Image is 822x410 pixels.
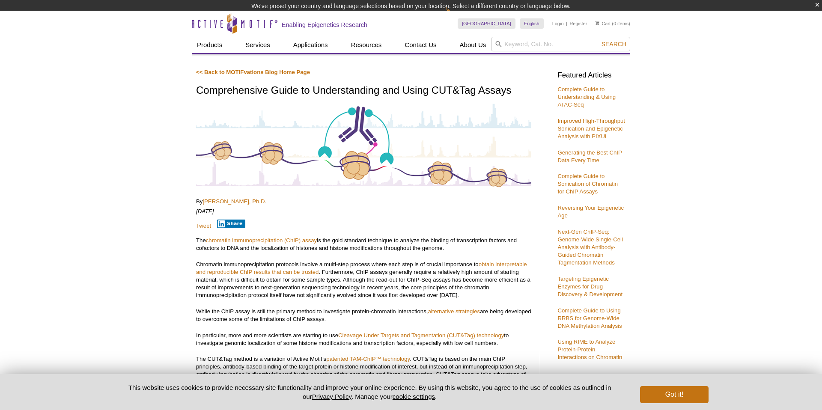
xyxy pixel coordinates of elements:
img: Antibody-Based Tagmentation Notes [196,102,531,188]
p: In particular, more and more scientists are starting to use to investigate genomic localization o... [196,332,531,347]
h2: Enabling Epigenetics Research [282,21,367,29]
a: Privacy Policy [312,393,351,400]
a: Tweet [196,223,211,229]
p: Chromatin immunoprecipitation protocols involve a multi-step process where each step is of crucia... [196,261,531,299]
a: Targeting Epigenetic Enzymes for Drug Discovery & Development [557,276,622,297]
input: Keyword, Cat. No. [491,37,630,51]
a: chromatin immunoprecipitation (ChIP) assay [206,237,317,244]
a: Reversing Your Epigenetic Age [557,205,624,219]
a: Complete Guide to Understanding & Using ATAC-Seq [557,86,616,108]
p: The is the gold standard technique to analyze the binding of transcription factors and cofactors ... [196,237,531,252]
button: Search [599,40,629,48]
a: Contact Us [399,37,441,53]
a: Cart [596,21,611,27]
p: While the ChIP assay is still the primary method to investigate protein-chromatin interactions, a... [196,308,531,323]
a: Applications [288,37,333,53]
span: Search [602,41,626,48]
a: English [520,18,544,29]
a: Cleavage Under Targets and Tagmentation (CUT&Tag) technology [338,332,504,339]
img: Your Cart [596,21,599,25]
p: The CUT&Tag method is a variation of Active Motif’s . CUT&Tag is based on the main ChIP principle... [196,355,531,401]
a: Login [552,21,564,27]
img: Change Here [446,6,468,27]
li: | [566,18,567,29]
a: Complete Guide to Using RRBS for Genome-Wide DNA Methylation Analysis [557,307,622,329]
a: Resources [346,37,387,53]
a: [GEOGRAPHIC_DATA] [458,18,515,29]
button: Got it! [640,386,709,403]
button: Share [217,220,246,228]
a: Services [240,37,275,53]
h1: Comprehensive Guide to Understanding and Using CUT&Tag Assays [196,85,531,97]
a: Complete Guide to Sonication of Chromatin for ChIP Assays [557,173,618,195]
a: Using RIME to Analyze Protein-Protein Interactions on Chromatin [557,339,622,360]
em: [DATE] [196,208,214,214]
a: Improved High-Throughput Sonication and Epigenetic Analysis with PIXUL [557,118,625,140]
h3: Featured Articles [557,72,626,79]
a: Next-Gen ChIP-Seq: Genome-Wide Single-Cell Analysis with Antibody-Guided Chromatin Tagmentation M... [557,229,622,266]
a: Generating the Best ChIP Data Every Time [557,149,622,163]
button: cookie settings [393,393,435,400]
p: By [196,198,531,205]
p: This website uses cookies to provide necessary site functionality and improve your online experie... [113,383,626,401]
a: << Back to MOTIFvations Blog Home Page [196,69,310,75]
a: Products [192,37,227,53]
a: [PERSON_NAME], Ph.D. [203,198,266,205]
h3: Product Guides [557,370,626,382]
a: Register [569,21,587,27]
a: alternative strategies [428,308,480,315]
a: patented TAM-ChIP™ technology [326,356,410,362]
li: (0 items) [596,18,630,29]
a: About Us [455,37,491,53]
